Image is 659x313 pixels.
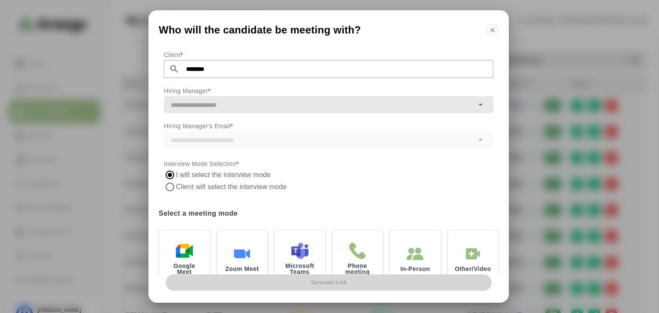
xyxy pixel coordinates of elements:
p: Phone meeting [339,263,376,275]
label: Select a meeting mode [159,208,499,220]
p: Other/Video [455,266,491,272]
label: Client will select the interview mode [176,181,327,193]
p: In-Person [400,266,430,272]
img: Zoom Meet [233,245,251,262]
label: I will select the interview mode [176,169,271,181]
img: In-Person [464,245,481,262]
img: Google Meet [176,242,193,259]
img: Microsoft Teams [291,242,308,259]
p: Interview Mode Selection [164,159,493,169]
p: Hiring Manager [164,86,493,96]
img: Phone meeting [349,242,366,259]
p: Google Meet [166,263,203,275]
img: In-Person [407,245,424,262]
p: Client [164,50,493,60]
p: Microsoft Teams [281,263,318,275]
p: Hiring Manager's Email [164,121,493,131]
p: Zoom Meet [225,266,259,272]
span: Who will the candidate be meeting with? [159,25,361,35]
